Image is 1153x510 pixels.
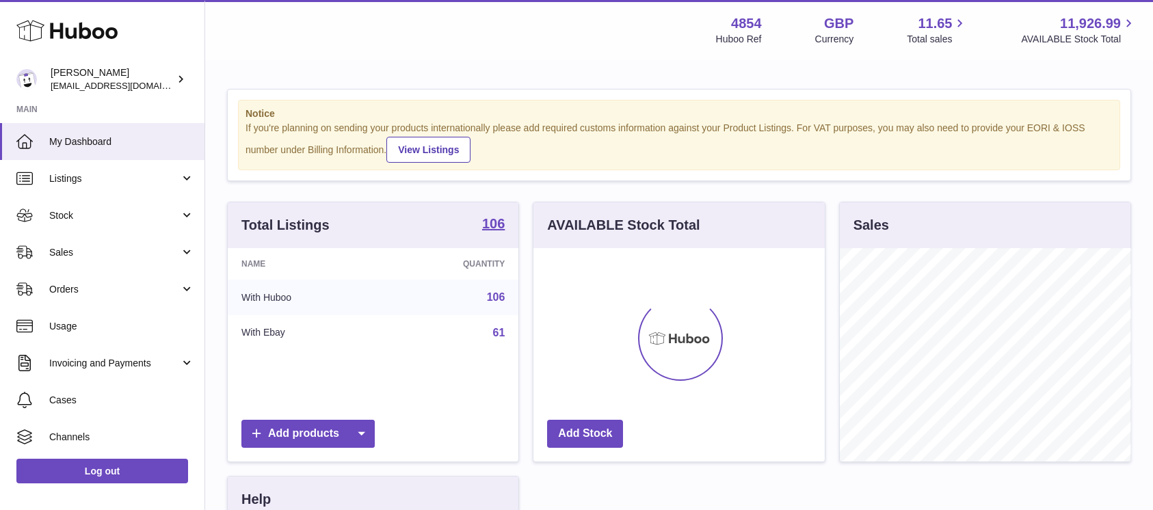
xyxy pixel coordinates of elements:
[907,33,968,46] span: Total sales
[1021,33,1137,46] span: AVAILABLE Stock Total
[1021,14,1137,46] a: 11,926.99 AVAILABLE Stock Total
[493,327,505,338] a: 61
[241,420,375,448] a: Add products
[386,137,471,163] a: View Listings
[853,216,889,234] h3: Sales
[49,246,180,259] span: Sales
[482,217,505,233] a: 106
[487,291,505,303] a: 106
[246,107,1113,120] strong: Notice
[49,431,194,444] span: Channels
[51,66,174,92] div: [PERSON_NAME]
[731,14,762,33] strong: 4854
[51,80,201,91] span: [EMAIL_ADDRESS][DOMAIN_NAME]
[547,420,623,448] a: Add Stock
[49,135,194,148] span: My Dashboard
[49,357,180,370] span: Invoicing and Payments
[241,490,271,509] h3: Help
[241,216,330,234] h3: Total Listings
[16,69,37,90] img: jimleo21@yahoo.gr
[918,14,952,33] span: 11.65
[228,315,381,351] td: With Ebay
[547,216,700,234] h3: AVAILABLE Stock Total
[228,280,381,315] td: With Huboo
[49,209,180,222] span: Stock
[482,217,505,230] strong: 106
[907,14,968,46] a: 11.65 Total sales
[49,172,180,185] span: Listings
[49,320,194,333] span: Usage
[381,248,518,280] th: Quantity
[246,122,1113,163] div: If you're planning on sending your products internationally please add required customs informati...
[16,459,188,483] a: Log out
[228,248,381,280] th: Name
[1060,14,1121,33] span: 11,926.99
[815,33,854,46] div: Currency
[716,33,762,46] div: Huboo Ref
[49,394,194,407] span: Cases
[49,283,180,296] span: Orders
[824,14,853,33] strong: GBP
